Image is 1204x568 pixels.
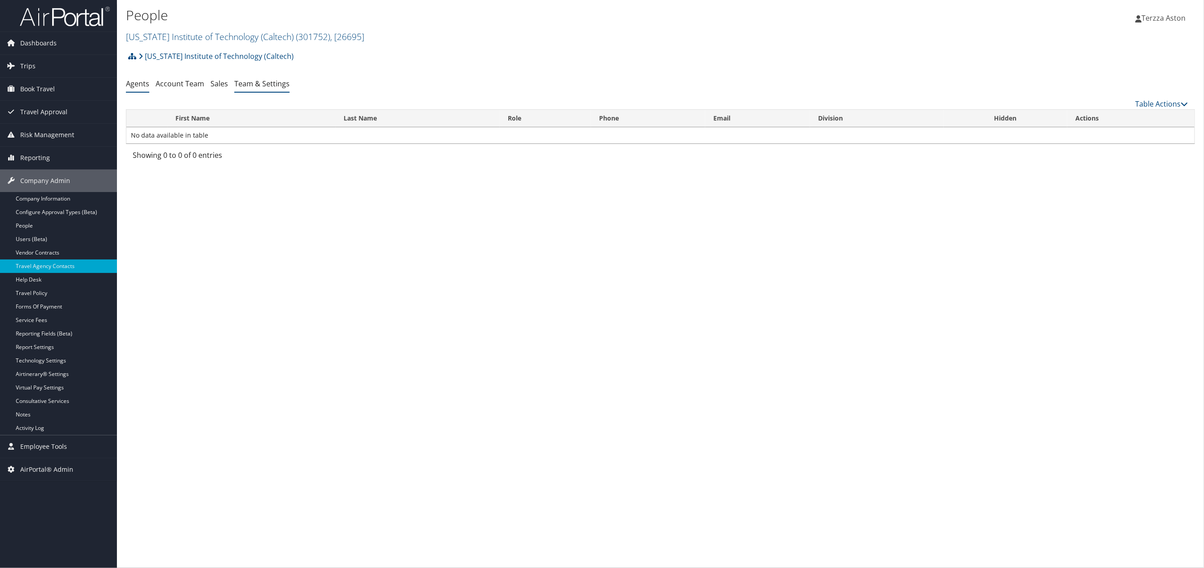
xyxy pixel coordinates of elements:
[20,78,55,100] span: Book Travel
[330,31,364,43] span: , [ 26695 ]
[20,147,50,169] span: Reporting
[20,32,57,54] span: Dashboards
[1067,110,1195,127] th: Actions
[1142,13,1186,23] span: Terzza Aston
[126,6,839,25] h1: People
[126,127,1195,143] td: No data available in table
[133,150,386,165] div: Showing 0 to 0 of 0 entries
[20,435,67,458] span: Employee Tools
[156,79,204,89] a: Account Team
[20,458,73,481] span: AirPortal® Admin
[705,110,810,127] th: Email
[126,110,167,127] th: : activate to sort column descending
[126,31,364,43] a: [US_STATE] Institute of Technology (Caltech)
[1136,4,1195,31] a: Terzza Aston
[1136,99,1188,109] a: Table Actions
[810,110,943,127] th: Division
[234,79,290,89] a: Team & Settings
[20,170,70,192] span: Company Admin
[296,31,330,43] span: ( 301752 )
[167,110,336,127] th: First Name
[944,110,1068,127] th: Hidden
[20,101,67,123] span: Travel Approval
[591,110,705,127] th: Phone
[20,6,110,27] img: airportal-logo.png
[210,79,228,89] a: Sales
[20,124,74,146] span: Risk Management
[500,110,591,127] th: Role
[126,79,149,89] a: Agents
[20,55,36,77] span: Trips
[139,47,294,65] a: [US_STATE] Institute of Technology (Caltech)
[336,110,500,127] th: Last Name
